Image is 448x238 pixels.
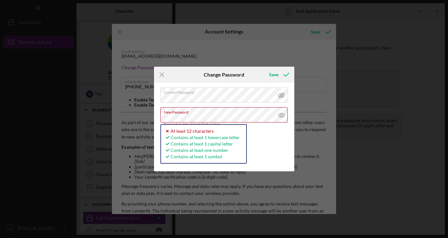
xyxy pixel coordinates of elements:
[164,108,288,115] label: New Password
[164,141,240,147] div: Contains at least 1 capital letter
[164,134,240,141] div: Contains at least 1 lowercase letter
[164,88,288,95] label: Current Password
[164,147,240,153] div: Contains at least one number
[263,68,294,81] button: Save
[164,153,240,160] div: Contains at least 1 symbol
[204,72,244,78] h6: Change Password
[269,68,278,81] div: Save
[164,128,240,134] div: At least 12 characters
[160,123,288,126] div: Password must be at least 12 characters.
